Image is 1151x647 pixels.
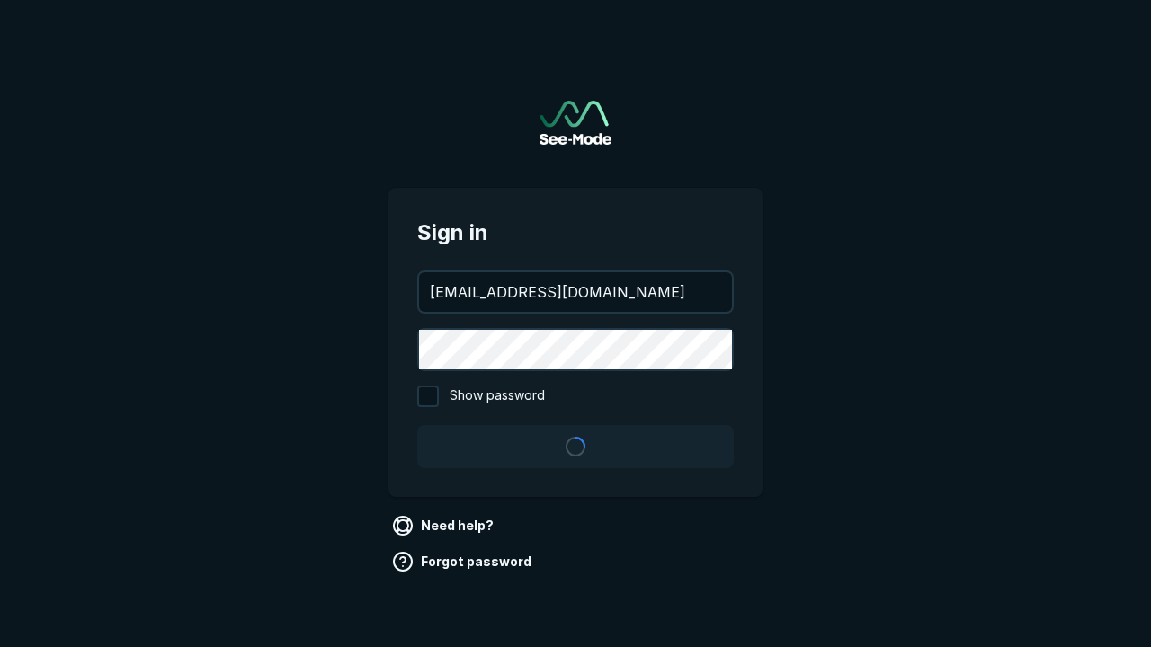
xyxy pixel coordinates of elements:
img: See-Mode Logo [540,101,611,145]
a: Go to sign in [540,101,611,145]
input: your@email.com [419,272,732,312]
span: Sign in [417,217,734,249]
a: Need help? [388,511,501,540]
span: Show password [450,386,545,407]
a: Forgot password [388,547,539,576]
